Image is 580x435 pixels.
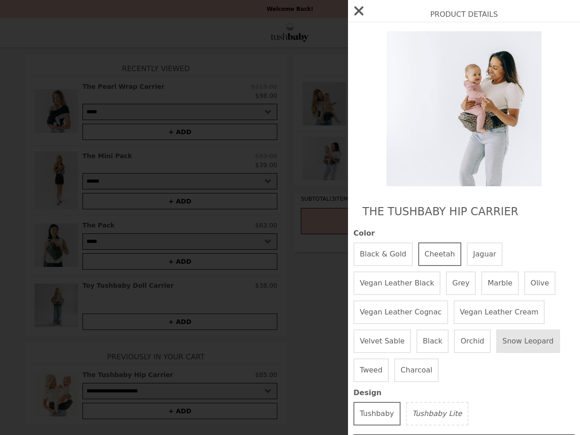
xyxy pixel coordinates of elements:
[416,329,449,353] button: Black
[353,402,401,425] button: Tushbaby
[353,358,389,382] button: Tweed
[362,204,565,219] h2: The Tushbaby Hip Carrier
[353,228,575,239] span: Color
[481,271,519,295] button: Marble
[353,242,413,266] button: Black & Gold
[467,242,503,266] button: Jaguar
[446,271,476,295] button: Grey
[454,329,490,353] button: Orchid
[406,402,469,425] button: Tushbaby Lite
[394,358,439,382] button: Charcoal
[353,300,448,324] button: Vegan Leather Cognac
[418,242,461,266] button: Cheetah
[381,31,547,186] img: Cheetah / Tushbaby
[353,387,575,398] span: Design
[454,300,545,324] button: Vegan Leather Cream
[496,329,560,353] button: Snow Leopard
[524,271,556,295] button: Olive
[353,329,411,353] button: Velvet Sable
[353,271,440,295] button: Vegan Leather Black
